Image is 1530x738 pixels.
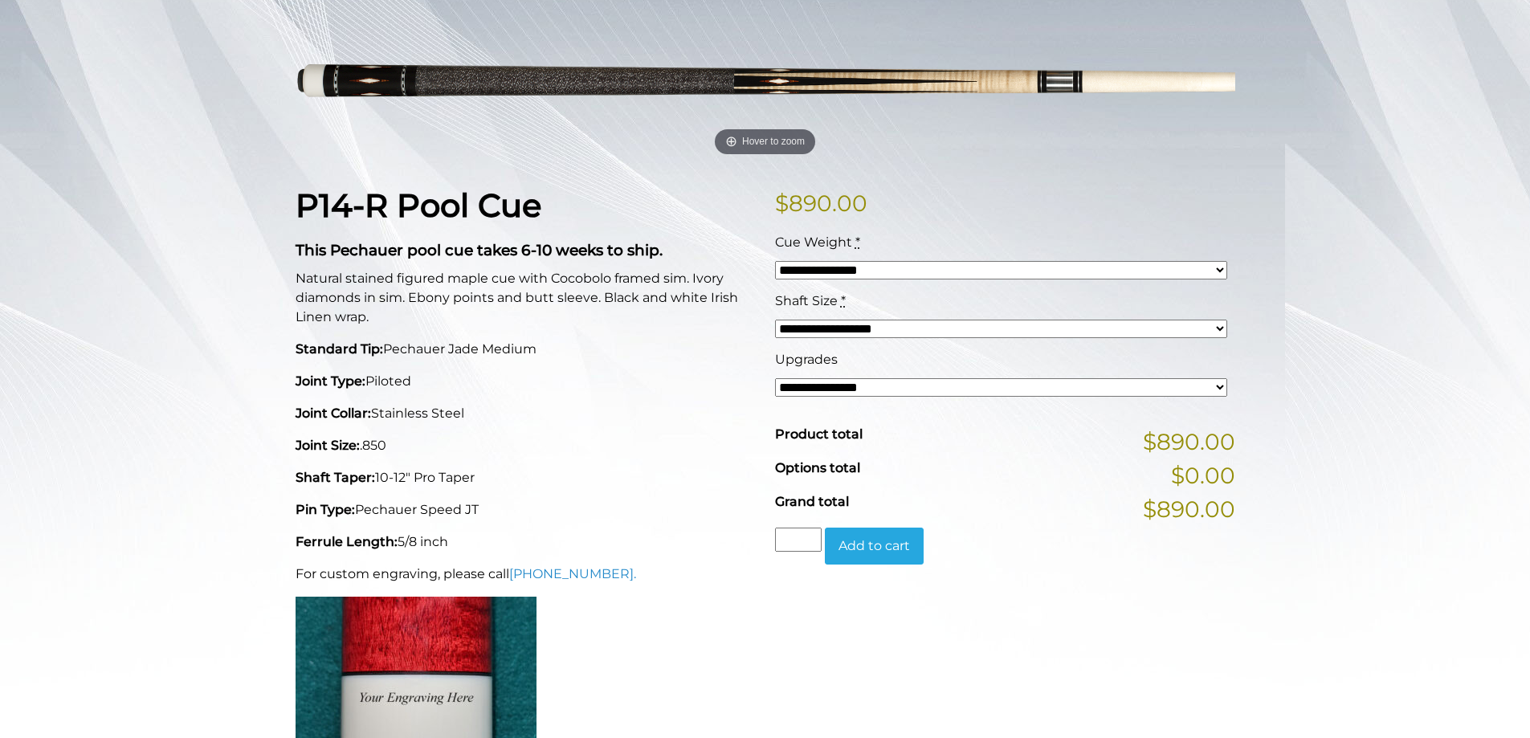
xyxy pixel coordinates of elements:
strong: This Pechauer pool cue takes 6-10 weeks to ship. [296,241,663,259]
p: 10-12" Pro Taper [296,468,756,487]
bdi: 890.00 [775,190,867,217]
abbr: required [855,234,860,250]
p: .850 [296,436,756,455]
span: Upgrades [775,352,838,367]
span: $0.00 [1171,459,1235,492]
abbr: required [841,293,846,308]
strong: P14-R Pool Cue [296,186,541,225]
span: Product total [775,426,863,442]
strong: Shaft Taper: [296,470,375,485]
span: Options total [775,460,860,475]
p: Piloted [296,372,756,391]
p: For custom engraving, please call [296,565,756,584]
a: Hover to zoom [296,5,1235,161]
strong: Pin Type: [296,502,355,517]
span: $ [775,190,789,217]
p: Natural stained figured maple cue with Cocobolo framed sim. Ivory diamonds in sim. Ebony points a... [296,269,756,327]
a: [PHONE_NUMBER]. [509,566,636,581]
span: Grand total [775,494,849,509]
p: 5/8 inch [296,532,756,552]
strong: Standard Tip: [296,341,383,357]
span: Shaft Size [775,293,838,308]
strong: Joint Type: [296,373,365,389]
p: Pechauer Jade Medium [296,340,756,359]
strong: Joint Collar: [296,406,371,421]
strong: Joint Size: [296,438,360,453]
img: P14-N.png [296,5,1235,161]
input: Product quantity [775,528,822,552]
span: $890.00 [1143,492,1235,526]
strong: Ferrule Length: [296,534,398,549]
p: Pechauer Speed JT [296,500,756,520]
button: Add to cart [825,528,924,565]
p: Stainless Steel [296,404,756,423]
span: $890.00 [1143,425,1235,459]
span: Cue Weight [775,234,852,250]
